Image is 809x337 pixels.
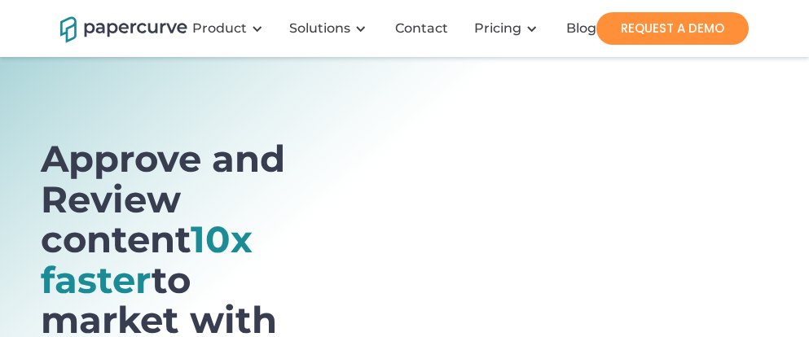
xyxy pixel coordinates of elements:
[474,20,521,37] a: Pricing
[182,4,279,53] div: Product
[566,20,596,37] div: Blog
[395,20,448,37] div: Contact
[41,217,253,302] span: 10x faster
[383,20,464,37] a: Contact
[192,20,247,37] div: Product
[60,14,166,42] a: home
[554,20,613,37] a: Blog
[289,20,350,37] div: Solutions
[596,12,749,45] a: REQUEST A DEMO
[279,4,383,53] div: Solutions
[464,4,554,53] div: Pricing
